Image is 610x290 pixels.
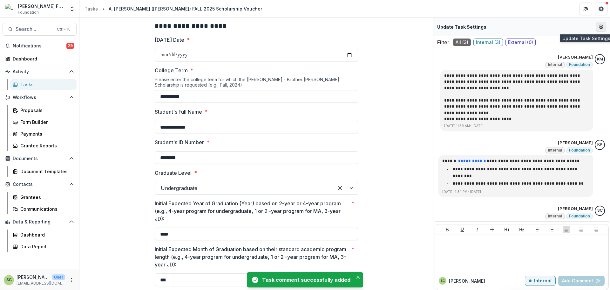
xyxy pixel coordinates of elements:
div: Form Builder [20,119,71,125]
span: Internal [548,62,562,67]
button: Close [354,273,362,281]
span: Documents [13,156,66,161]
p: Student's Full Name [155,108,202,116]
a: Document Templates [10,166,77,177]
button: Strike [488,226,496,233]
span: Notifications [13,43,66,49]
div: Document Templates [20,168,71,175]
button: Bullet List [533,226,540,233]
div: Tasks [20,81,71,88]
a: Tasks [82,4,100,13]
p: [DATE] Date [155,36,184,44]
span: Foundation [18,10,39,15]
div: Grantee Reports [20,142,71,149]
p: [DATE] 11:39 AM • [DATE] [444,124,589,128]
button: Open entity switcher [68,3,77,15]
button: Notifications29 [3,41,77,51]
p: Internal [534,278,552,284]
p: [PERSON_NAME] [558,54,593,60]
div: Clear selected options [335,183,345,193]
a: Communications [10,204,77,214]
span: Foundation [569,148,590,152]
nav: breadcrumb [82,4,265,13]
button: Search... [3,23,77,36]
a: Grantees [10,192,77,202]
p: [DATE] 4:34 PM • [DATE] [442,189,589,194]
button: Align Right [592,226,600,233]
span: Data & Reporting [13,219,66,225]
div: Tasks [85,5,98,12]
button: Italicize [473,226,481,233]
span: Internal ( 3 ) [473,39,503,46]
p: [PERSON_NAME] [558,206,593,212]
a: Form Builder [10,117,77,127]
div: A. [PERSON_NAME] ([PERSON_NAME]) FALL 2025 Scholarship Voucher [109,5,262,12]
span: Internal [548,214,562,218]
button: Get Help [595,3,607,15]
span: Workflows [13,95,66,100]
span: Contacts [13,182,66,187]
span: Search... [16,26,53,32]
div: Khanh Phan [597,143,602,147]
span: Internal [548,148,562,152]
p: Update Task Settings [437,24,486,30]
div: Sandra Ching [441,279,445,282]
div: [PERSON_NAME] Fund for the Blind [18,3,65,10]
p: User [52,274,65,280]
div: Ctrl + K [56,26,71,33]
button: Underline [458,226,466,233]
button: Align Left [563,226,570,233]
button: Open Activity [3,67,77,77]
p: College Term [155,67,188,74]
div: Dashboard [13,55,71,62]
p: [PERSON_NAME] [449,278,485,284]
span: External ( 0 ) [505,39,536,46]
div: Kate Morris [597,57,603,61]
button: Open Data & Reporting [3,217,77,227]
a: Tasks [10,79,77,90]
div: Payments [20,131,71,137]
a: Proposals [10,105,77,116]
p: Student's ID Number [155,138,204,146]
div: Sandra Ching [6,278,12,282]
button: Heading 1 [503,226,511,233]
span: 29 [66,43,74,49]
a: Dashboard [3,53,77,64]
p: [EMAIL_ADDRESS][DOMAIN_NAME] [17,280,65,286]
div: Proposals [20,107,71,114]
span: All ( 3 ) [453,39,471,46]
div: Task comment successfully added [262,276,350,284]
div: Data Report [20,243,71,250]
button: Edit Form Settings [596,22,606,32]
p: [PERSON_NAME] [17,274,50,280]
div: Dashboard [20,231,71,238]
p: Initial Expected Month of Graduation based on their standard academic program length (e.g., 4-yea... [155,245,349,268]
div: Please enter the college term for which the [PERSON_NAME] - Brother [PERSON_NAME] Scholarship is ... [155,77,358,90]
span: Activity [13,69,66,74]
a: Grantee Reports [10,140,77,151]
div: Sandra Ching [597,209,603,213]
span: Foundation [569,214,590,218]
button: Open Contacts [3,179,77,189]
p: Initial Expected Year of Graduation (Year) based on 2-year or 4-year program (e.g., 4-year progra... [155,200,349,223]
button: Align Center [577,226,585,233]
button: Heading 2 [518,226,525,233]
img: Lavelle Fund for the Blind [5,4,15,14]
div: Grantees [20,194,71,201]
button: Ordered List [548,226,555,233]
button: Partners [579,3,592,15]
a: Payments [10,129,77,139]
button: More [68,276,75,284]
button: Internal [525,276,556,286]
p: Filter: [437,39,451,46]
a: Dashboard [10,230,77,240]
p: [PERSON_NAME] [558,140,593,146]
button: Bold [444,226,451,233]
div: Communications [20,206,71,212]
a: Data Report [10,241,77,252]
button: Open Documents [3,153,77,164]
button: Add Comment [558,276,605,286]
p: Graduate Level [155,169,192,177]
button: Open Workflows [3,92,77,103]
span: Foundation [569,62,590,67]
